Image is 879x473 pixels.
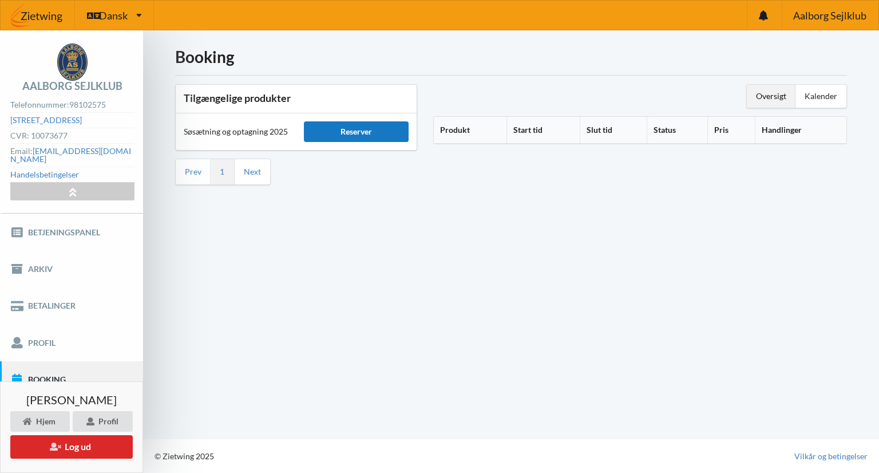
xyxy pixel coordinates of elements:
[10,411,70,432] div: Hjem
[580,117,647,144] th: Slut tid
[793,10,866,21] span: Aalborg Sejlklub
[795,85,846,108] div: Kalender
[99,10,128,21] span: Dansk
[10,128,134,144] div: CVR: 10073677
[747,85,795,108] div: Oversigt
[26,394,117,405] span: [PERSON_NAME]
[434,117,506,144] th: Produkt
[10,146,131,164] a: [EMAIL_ADDRESS][DOMAIN_NAME]
[244,167,261,177] a: Next
[184,92,409,105] h3: Tilgængelige produkter
[755,117,846,144] th: Handlinger
[506,117,579,144] th: Start tid
[647,117,708,144] th: Status
[73,411,133,432] div: Profil
[57,44,88,81] img: logo
[10,144,134,167] div: Email:
[220,167,224,177] a: 1
[22,81,122,91] div: Aalborg Sejlklub
[794,451,868,462] a: Vilkår og betingelser
[10,170,79,179] a: Handelsbetingelser
[69,100,106,109] strong: 98102575
[175,46,847,67] h1: Booking
[10,115,82,125] a: [STREET_ADDRESS]
[185,167,201,177] a: Prev
[304,121,408,142] div: Reserver
[10,435,133,459] button: Log ud
[176,118,296,145] div: Søsætning og optagning 2025
[707,117,755,144] th: Pris
[10,97,134,113] div: Telefonnummer:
